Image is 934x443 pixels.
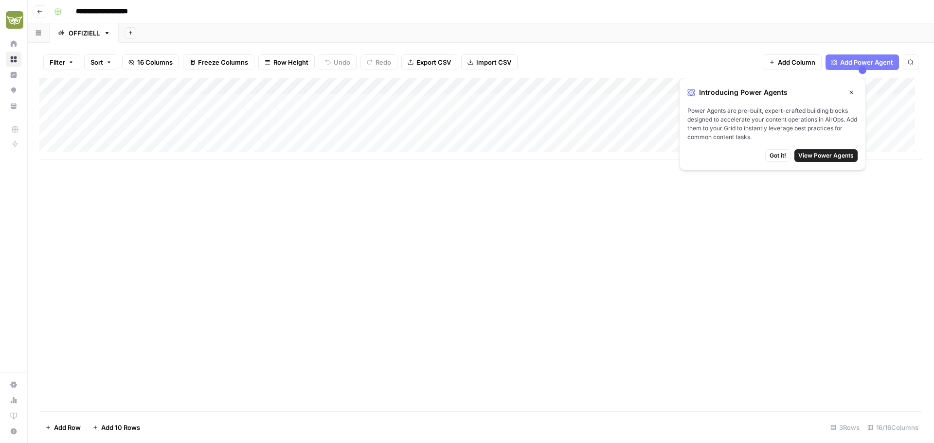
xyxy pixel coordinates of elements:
a: Insights [6,67,21,83]
button: Got it! [765,149,790,162]
a: Usage [6,392,21,408]
button: Workspace: Evergreen Media [6,8,21,32]
span: Filter [50,57,65,67]
button: Row Height [258,54,315,70]
span: 16 Columns [137,57,173,67]
button: View Power Agents [794,149,858,162]
span: Add Row [54,423,81,432]
a: Learning Hub [6,408,21,424]
span: Add 10 Rows [101,423,140,432]
div: 16/16 Columns [863,420,922,435]
a: Your Data [6,98,21,114]
button: Import CSV [461,54,518,70]
img: Evergreen Media Logo [6,11,23,29]
span: Redo [376,57,391,67]
button: Export CSV [401,54,457,70]
span: Freeze Columns [198,57,248,67]
button: Filter [43,54,80,70]
button: Sort [84,54,118,70]
button: Add Row [39,420,87,435]
a: Browse [6,52,21,67]
span: Got it! [770,151,786,160]
button: Add 10 Rows [87,420,146,435]
button: Undo [319,54,357,70]
a: Settings [6,377,21,392]
div: Introducing Power Agents [687,86,858,99]
a: OFFIZIELL [50,23,119,43]
span: View Power Agents [798,151,854,160]
div: OFFIZIELL [69,28,100,38]
span: Add Column [778,57,815,67]
a: Home [6,36,21,52]
button: Help + Support [6,424,21,439]
span: Add Power Agent [840,57,893,67]
button: Freeze Columns [183,54,254,70]
button: Add Column [763,54,822,70]
a: Opportunities [6,83,21,98]
span: Row Height [273,57,308,67]
button: Add Power Agent [826,54,899,70]
span: Undo [334,57,350,67]
button: Redo [360,54,397,70]
span: Sort [90,57,103,67]
span: Import CSV [476,57,511,67]
div: 3 Rows [826,420,863,435]
button: 16 Columns [122,54,179,70]
span: Export CSV [416,57,451,67]
span: Power Agents are pre-built, expert-crafted building blocks designed to accelerate your content op... [687,106,858,142]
